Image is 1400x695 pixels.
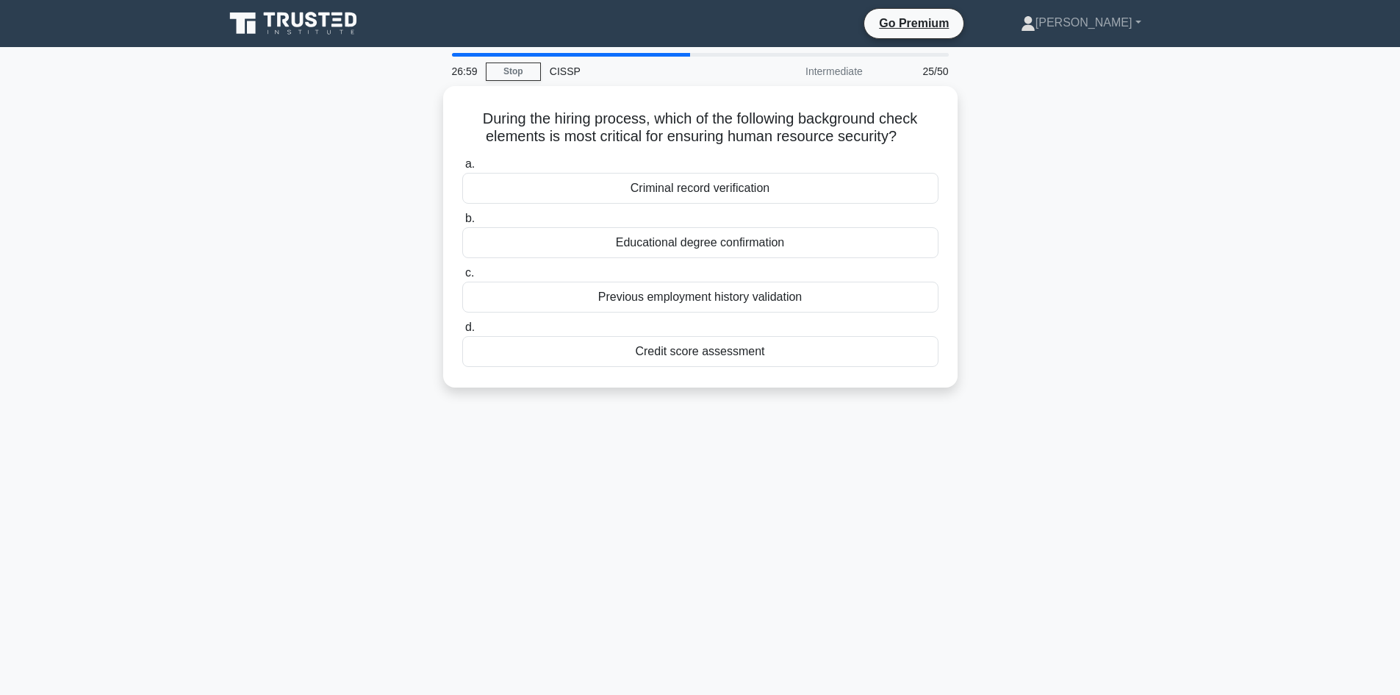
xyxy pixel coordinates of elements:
div: CISSP [541,57,743,86]
span: b. [465,212,475,224]
span: d. [465,321,475,333]
div: 25/50 [872,57,958,86]
span: a. [465,157,475,170]
div: Previous employment history validation [462,282,938,313]
div: Educational degree confirmation [462,227,938,258]
div: 26:59 [443,57,486,86]
a: Stop [486,63,541,81]
div: Credit score assessment [462,336,938,367]
span: c. [465,266,474,279]
a: [PERSON_NAME] [986,8,1177,38]
h5: During the hiring process, which of the following background check elements is most critical for ... [461,110,940,146]
div: Intermediate [743,57,872,86]
div: Criminal record verification [462,173,938,204]
a: Go Premium [870,14,958,32]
